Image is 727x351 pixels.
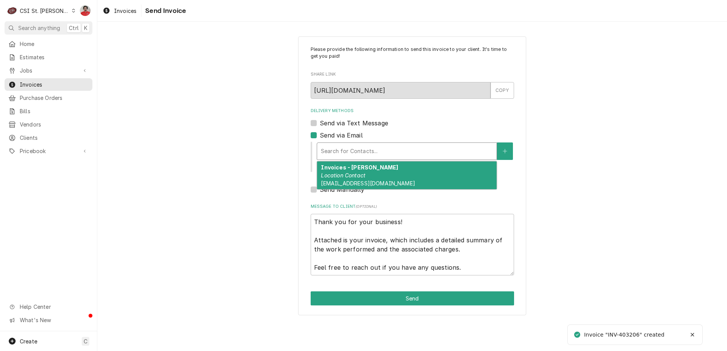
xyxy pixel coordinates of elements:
[84,337,87,345] span: C
[311,46,514,275] div: Invoice Send Form
[5,300,92,313] a: Go to Help Center
[20,303,88,311] span: Help Center
[143,6,186,16] span: Send Invoice
[497,142,513,160] button: Create New Contact
[311,291,514,305] button: Send
[5,118,92,131] a: Vendors
[5,145,92,157] a: Go to Pricebook
[321,180,415,187] span: [EMAIL_ADDRESS][DOMAIN_NAME]
[84,24,87,32] span: K
[311,291,514,305] div: Button Group
[321,172,365,179] em: Location Contact
[5,92,92,104] a: Purchase Orders
[5,78,92,91] a: Invoices
[7,5,17,16] div: CSI St. Louis's Avatar
[69,24,79,32] span: Ctrl
[356,204,377,209] span: ( optional )
[18,24,60,32] span: Search anything
[20,94,89,102] span: Purchase Orders
[490,82,514,99] button: COPY
[320,131,363,140] label: Send via Email
[5,64,92,77] a: Go to Jobs
[5,314,92,326] a: Go to What's New
[20,338,37,345] span: Create
[20,81,89,89] span: Invoices
[311,108,514,114] label: Delivery Methods
[321,164,398,171] strong: Invoices - [PERSON_NAME]
[320,119,388,128] label: Send via Text Message
[20,7,69,15] div: CSI St. [PERSON_NAME]
[311,46,514,60] p: Please provide the following information to send this invoice to your client. It's time to get yo...
[5,38,92,50] a: Home
[20,107,89,115] span: Bills
[311,71,514,98] div: Share Link
[5,131,92,144] a: Clients
[311,204,514,210] label: Message to Client
[298,36,526,315] div: Invoice Send
[311,71,514,77] label: Share Link
[311,291,514,305] div: Button Group Row
[20,134,89,142] span: Clients
[20,53,89,61] span: Estimates
[20,147,77,155] span: Pricebook
[20,316,88,324] span: What's New
[5,105,92,117] a: Bills
[80,5,90,16] div: NF
[5,21,92,35] button: Search anythingCtrlK
[5,51,92,63] a: Estimates
[320,185,365,194] label: Send Manually
[503,149,507,154] svg: Create New Contact
[311,214,514,275] textarea: Thank you for your business! Attached is your invoice, which includes a detailed summary of the w...
[100,5,140,17] a: Invoices
[20,120,89,128] span: Vendors
[311,108,514,194] div: Delivery Methods
[114,7,137,15] span: Invoices
[7,5,17,16] div: C
[80,5,90,16] div: Nicholas Faubert's Avatar
[20,40,89,48] span: Home
[20,66,77,74] span: Jobs
[311,204,514,275] div: Message to Client
[584,331,665,339] div: Invoice "INV-403206" created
